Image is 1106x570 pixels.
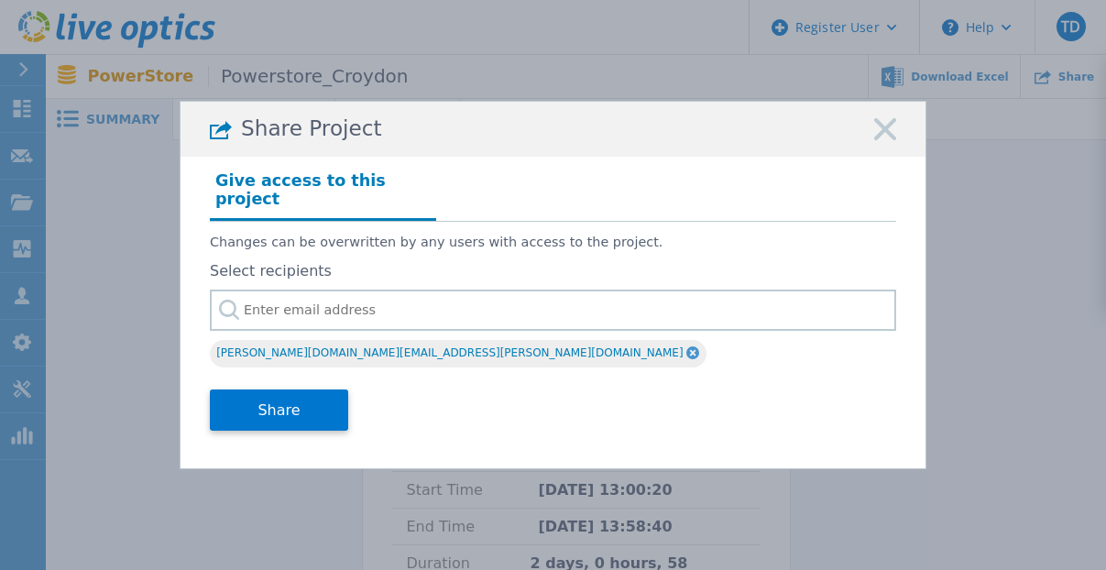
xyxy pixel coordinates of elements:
label: Select recipients [210,263,896,280]
span: Share Project [241,116,382,141]
p: Changes can be overwritten by any users with access to the project. [210,235,896,250]
input: Enter email address [210,290,896,331]
div: [PERSON_NAME][DOMAIN_NAME][EMAIL_ADDRESS][PERSON_NAME][DOMAIN_NAME] [210,340,706,367]
button: Share [210,389,348,431]
h4: Give access to this project [210,166,436,221]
